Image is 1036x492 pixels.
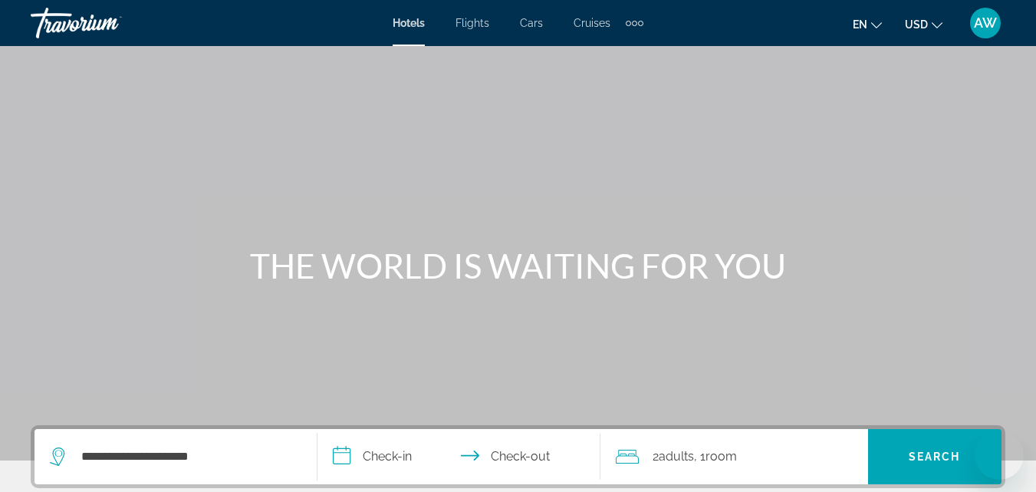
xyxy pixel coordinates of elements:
span: Room [705,449,737,464]
iframe: Button to launch messaging window [975,431,1024,480]
span: Adults [659,449,694,464]
span: , 1 [694,446,737,467]
a: Cruises [574,17,610,29]
span: 2 [653,446,694,467]
button: Extra navigation items [626,11,643,35]
button: Travelers: 2 adults, 0 children [600,429,868,484]
button: Search [868,429,1001,484]
a: Flights [456,17,489,29]
a: Cars [520,17,543,29]
button: User Menu [965,7,1005,39]
a: Hotels [393,17,425,29]
div: Search widget [35,429,1001,484]
span: USD [905,18,928,31]
input: Search hotel destination [80,445,294,468]
span: AW [974,15,997,31]
span: en [853,18,867,31]
span: Search [909,451,961,463]
a: Travorium [31,3,184,43]
button: Change language [853,13,882,35]
h1: THE WORLD IS WAITING FOR YOU [231,246,806,286]
button: Change currency [905,13,942,35]
button: Select check in and out date [317,429,600,484]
